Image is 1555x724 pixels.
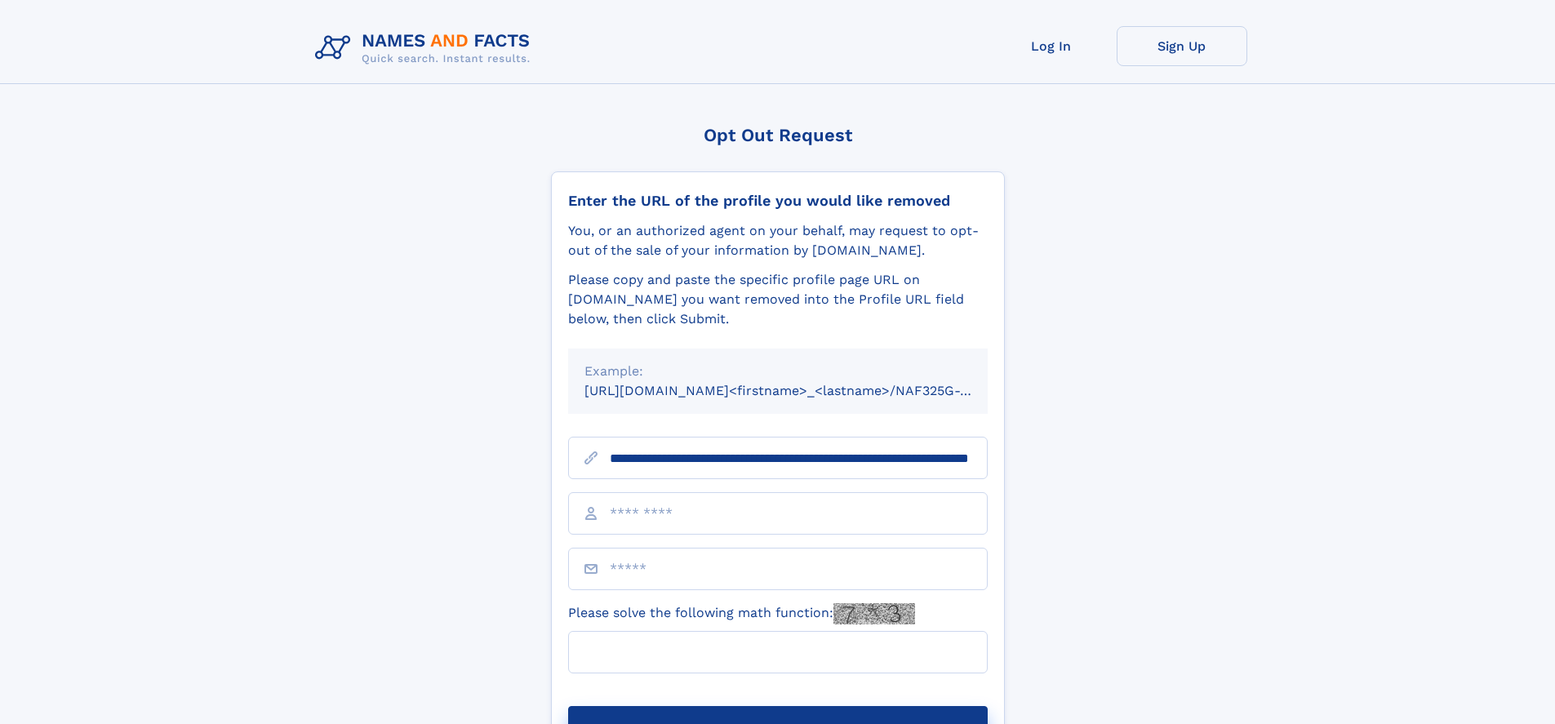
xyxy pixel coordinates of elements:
[568,221,988,260] div: You, or an authorized agent on your behalf, may request to opt-out of the sale of your informatio...
[568,603,915,624] label: Please solve the following math function:
[584,383,1019,398] small: [URL][DOMAIN_NAME]<firstname>_<lastname>/NAF325G-xxxxxxxx
[309,26,544,70] img: Logo Names and Facts
[1117,26,1247,66] a: Sign Up
[584,362,971,381] div: Example:
[986,26,1117,66] a: Log In
[551,125,1005,145] div: Opt Out Request
[568,270,988,329] div: Please copy and paste the specific profile page URL on [DOMAIN_NAME] you want removed into the Pr...
[568,192,988,210] div: Enter the URL of the profile you would like removed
